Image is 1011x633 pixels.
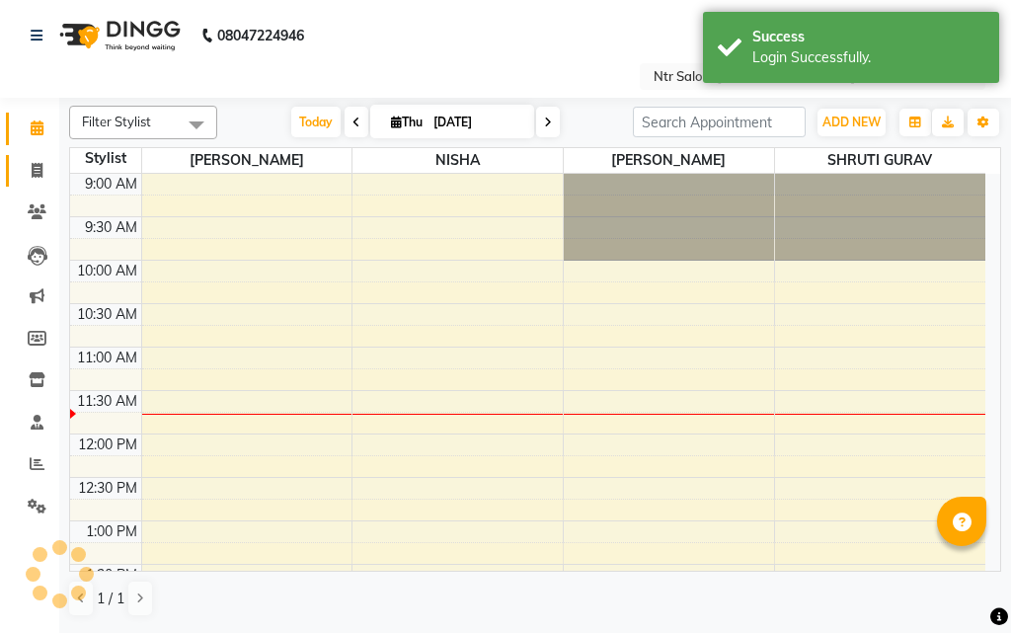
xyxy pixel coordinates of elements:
[775,148,985,173] span: SHRUTI GURAV
[217,8,304,63] b: 08047224946
[73,261,141,281] div: 10:00 AM
[73,304,141,325] div: 10:30 AM
[81,174,141,195] div: 9:00 AM
[73,391,141,412] div: 11:30 AM
[428,108,526,137] input: 2025-10-02
[752,27,984,47] div: Success
[142,148,352,173] span: [PERSON_NAME]
[633,107,806,137] input: Search Appointment
[386,115,428,129] span: Thu
[752,47,984,68] div: Login Successfully.
[50,8,186,63] img: logo
[82,114,151,129] span: Filter Stylist
[822,115,881,129] span: ADD NEW
[82,565,141,586] div: 1:30 PM
[82,521,141,542] div: 1:00 PM
[291,107,341,137] span: Today
[352,148,563,173] span: NISHA
[73,348,141,368] div: 11:00 AM
[817,109,886,136] button: ADD NEW
[97,589,124,609] span: 1 / 1
[81,217,141,238] div: 9:30 AM
[564,148,774,173] span: [PERSON_NAME]
[70,148,141,169] div: Stylist
[74,435,141,455] div: 12:00 PM
[74,478,141,499] div: 12:30 PM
